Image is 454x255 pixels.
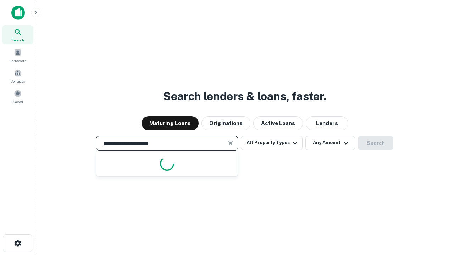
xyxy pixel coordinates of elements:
[11,78,25,84] span: Contacts
[253,116,303,130] button: Active Loans
[305,136,355,150] button: Any Amount
[2,25,33,44] a: Search
[2,46,33,65] a: Borrowers
[2,87,33,106] a: Saved
[9,58,26,63] span: Borrowers
[419,198,454,232] iframe: Chat Widget
[201,116,250,130] button: Originations
[2,66,33,85] a: Contacts
[306,116,348,130] button: Lenders
[11,6,25,20] img: capitalize-icon.png
[163,88,326,105] h3: Search lenders & loans, faster.
[226,138,236,148] button: Clear
[11,37,24,43] span: Search
[13,99,23,104] span: Saved
[241,136,303,150] button: All Property Types
[142,116,199,130] button: Maturing Loans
